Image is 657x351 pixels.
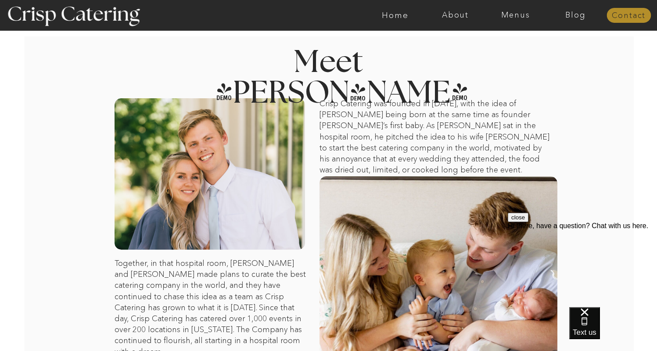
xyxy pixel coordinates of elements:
a: Contact [607,11,651,20]
a: Menus [485,11,546,20]
iframe: podium webchat widget bubble [569,307,657,351]
h2: Meet [PERSON_NAME] [215,47,442,82]
a: Home [365,11,425,20]
iframe: podium webchat widget prompt [508,213,657,318]
p: Crisp Catering was founded in [DATE], with the idea of [PERSON_NAME] being born at the same time ... [320,98,552,176]
a: Blog [546,11,606,20]
a: About [425,11,485,20]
